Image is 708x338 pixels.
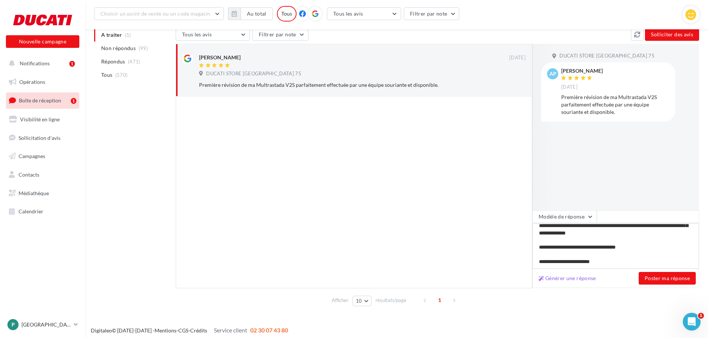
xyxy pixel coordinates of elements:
div: Première révision de ma Multrastada V2S parfaitement effectuée par une équipe souriante et dispon... [199,81,477,89]
span: Tous les avis [182,31,212,37]
span: Médiathèque [19,190,49,196]
a: Contacts [4,167,81,183]
button: Solliciter des avis [645,28,699,41]
p: [GEOGRAPHIC_DATA] [21,321,71,328]
div: 1 [69,61,75,67]
button: Tous les avis [327,7,401,20]
button: Au total [228,7,273,20]
button: Choisir un point de vente ou un code magasin [94,7,224,20]
span: DUCATI STORE [GEOGRAPHIC_DATA] 75 [206,70,301,77]
a: Visibilité en ligne [4,112,81,127]
span: Boîte de réception [19,97,61,104]
span: Service client [214,326,247,334]
a: Boîte de réception1 [4,92,81,108]
a: Médiathèque [4,186,81,201]
span: Tous les avis [333,10,363,17]
iframe: Intercom live chat [683,313,701,331]
span: Notifications [20,60,50,66]
button: Modèle de réponse [532,210,597,223]
div: 1 [71,98,76,104]
span: Opérations [19,79,45,85]
span: (99) [139,45,148,51]
div: Première révision de ma Multrastada V2S parfaitement effectuée par une équipe souriante et dispon... [561,93,669,116]
a: CGS [178,327,188,334]
button: Nouvelle campagne [6,35,79,48]
a: Campagnes [4,148,81,164]
div: Tous [277,6,297,22]
span: ap [549,70,556,78]
span: Sollicitation d'avis [19,134,60,141]
span: 1 [698,313,704,319]
span: Non répondus [101,45,136,52]
a: Mentions [155,327,176,334]
span: (471) [128,59,140,65]
div: [PERSON_NAME] [561,68,603,73]
span: résultats/page [375,297,406,304]
span: Campagnes [19,153,45,159]
span: [DATE] [561,84,578,91]
button: Poster ma réponse [639,272,696,285]
a: Crédits [190,327,207,334]
span: [DATE] [509,55,526,61]
a: P [GEOGRAPHIC_DATA] [6,318,79,332]
span: Répondus [101,58,125,65]
span: (570) [115,72,128,78]
a: Opérations [4,74,81,90]
button: Notifications 1 [4,56,78,71]
button: Filtrer par note [252,28,308,41]
span: Contacts [19,171,39,178]
button: Filtrer par note [404,7,460,20]
span: Calendrier [19,208,43,214]
span: Afficher [332,297,348,304]
a: Calendrier [4,204,81,219]
span: Visibilité en ligne [20,116,60,122]
button: 10 [353,296,371,306]
span: Tous [101,71,112,79]
span: DUCATI STORE [GEOGRAPHIC_DATA] 75 [559,53,655,59]
span: P [11,321,15,328]
button: Générer une réponse [536,274,599,283]
span: Choisir un point de vente ou un code magasin [100,10,210,17]
button: Tous les avis [176,28,250,41]
span: © [DATE]-[DATE] - - - [91,327,288,334]
span: 02 30 07 43 80 [250,326,288,334]
span: 10 [356,298,362,304]
a: Sollicitation d'avis [4,130,81,146]
a: Digitaleo [91,327,112,334]
span: 1 [434,294,446,306]
button: Au total [241,7,273,20]
div: [PERSON_NAME] [199,54,241,61]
